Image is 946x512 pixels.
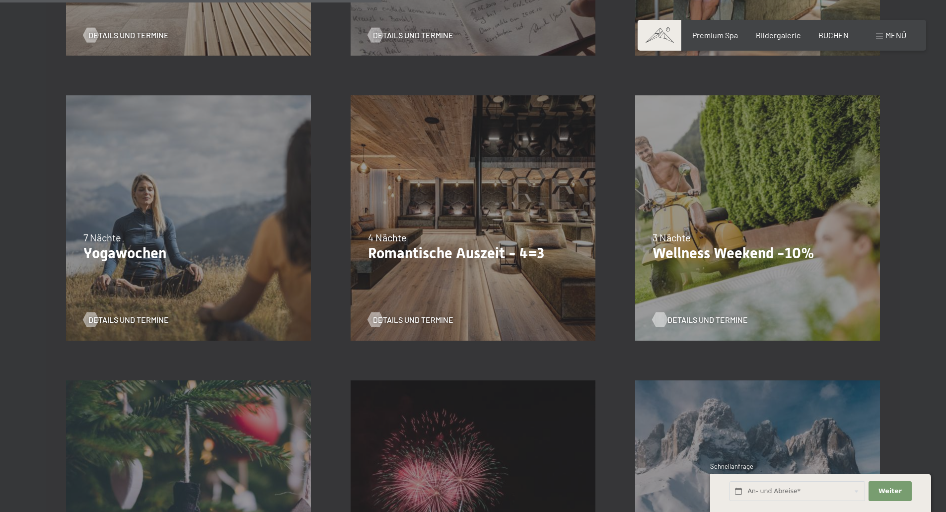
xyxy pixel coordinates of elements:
[667,314,748,325] span: Details und Termine
[88,314,169,325] span: Details und Termine
[368,30,453,41] a: Details und Termine
[83,244,293,262] p: Yogawochen
[368,231,407,243] span: 4 Nächte
[368,314,453,325] a: Details und Termine
[83,314,169,325] a: Details und Termine
[818,30,849,40] a: BUCHEN
[373,30,453,41] span: Details und Termine
[83,231,121,243] span: 7 Nächte
[88,30,169,41] span: Details und Termine
[368,244,578,262] p: Romantische Auszeit - 4=3
[373,314,453,325] span: Details und Termine
[710,462,753,470] span: Schnellanfrage
[692,30,738,40] a: Premium Spa
[653,244,863,262] p: Wellness Weekend -10%
[83,30,169,41] a: Details und Termine
[869,481,911,502] button: Weiter
[653,231,691,243] span: 3 Nächte
[653,314,738,325] a: Details und Termine
[878,487,902,496] span: Weiter
[756,30,801,40] a: Bildergalerie
[885,30,906,40] span: Menü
